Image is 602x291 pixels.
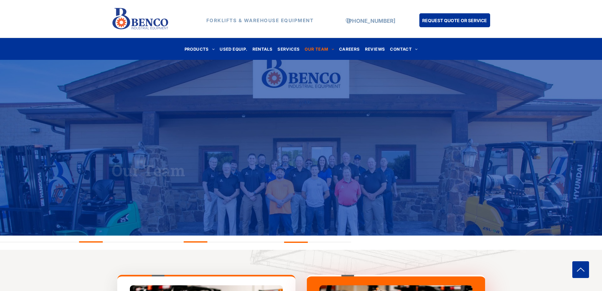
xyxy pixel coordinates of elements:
a: PRODUCTS [182,45,217,53]
a: SERVICES [275,45,302,53]
strong: FORKLIFTS & WAREHOUSE EQUIPMENT [206,17,314,23]
a: RENTALS [250,45,275,53]
a: REQUEST QUOTE OR SERVICE [419,13,490,27]
span: REQUEST QUOTE OR SERVICE [422,15,487,26]
a: USED EQUIP. [217,45,250,53]
a: OUR TEAM [302,45,337,53]
span: Our Team [112,160,185,181]
a: CAREERS [337,45,362,53]
a: REVIEWS [362,45,388,53]
a: [PHONE_NUMBER] [347,18,395,24]
a: CONTACT [387,45,420,53]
